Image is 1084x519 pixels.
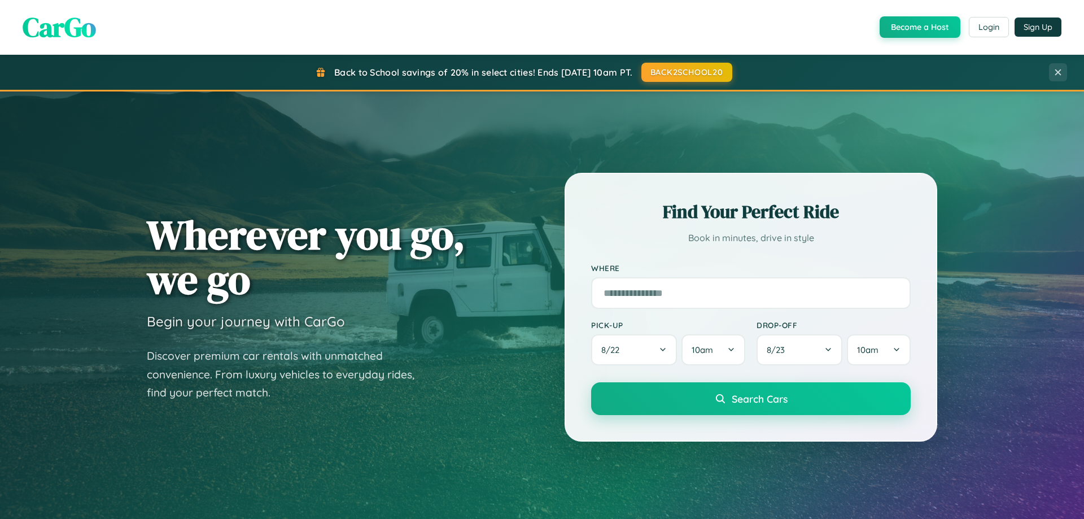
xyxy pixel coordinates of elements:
button: 8/23 [757,334,842,365]
span: 8 / 23 [767,344,790,355]
button: Become a Host [880,16,960,38]
span: 10am [857,344,878,355]
button: 8/22 [591,334,677,365]
span: Back to School savings of 20% in select cities! Ends [DATE] 10am PT. [334,67,632,78]
button: BACK2SCHOOL20 [641,63,732,82]
h3: Begin your journey with CarGo [147,313,345,330]
span: 10am [692,344,713,355]
span: CarGo [23,8,96,46]
label: Pick-up [591,320,745,330]
label: Where [591,263,911,273]
button: 10am [847,334,911,365]
button: Sign Up [1015,18,1061,37]
button: 10am [681,334,745,365]
button: Login [969,17,1009,37]
p: Book in minutes, drive in style [591,230,911,246]
button: Search Cars [591,382,911,415]
span: 8 / 22 [601,344,625,355]
h1: Wherever you go, we go [147,212,465,302]
h2: Find Your Perfect Ride [591,199,911,224]
p: Discover premium car rentals with unmatched convenience. From luxury vehicles to everyday rides, ... [147,347,429,402]
label: Drop-off [757,320,911,330]
span: Search Cars [732,392,788,405]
